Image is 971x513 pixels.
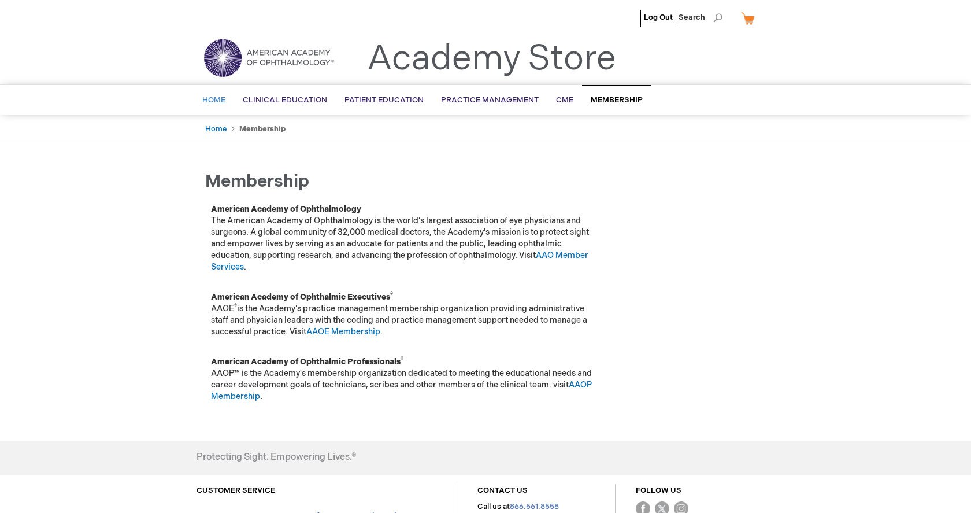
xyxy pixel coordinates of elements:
[211,356,598,403] p: AAOP™ is the Academy's membership organization dedicated to meeting the educational needs and car...
[211,292,393,302] strong: American Academy of Ophthalmic Executives
[243,95,327,105] span: Clinical Education
[239,124,286,134] strong: Membership
[441,95,539,105] span: Practice Management
[202,95,225,105] span: Home
[401,356,403,363] sup: ®
[234,303,237,310] sup: ®
[591,95,643,105] span: Membership
[636,486,681,495] a: FOLLOW US
[211,204,598,273] p: The American Academy of Ophthalmology is the world’s largest association of eye physicians and su...
[644,13,673,22] a: Log Out
[211,357,403,367] strong: American Academy of Ophthalmic Professionals
[367,38,616,80] a: Academy Store
[211,204,361,214] strong: American Academy of Ophthalmology
[390,291,393,298] sup: ®
[679,6,722,29] span: Search
[197,486,275,495] a: CUSTOMER SERVICE
[556,95,573,105] span: CME
[197,452,356,463] h4: Protecting Sight. Empowering Lives.®
[477,486,528,495] a: CONTACT US
[510,502,559,511] a: 866.561.8558
[211,291,598,338] p: AAOE is the Academy’s practice management membership organization providing administrative staff ...
[205,124,227,134] a: Home
[306,327,380,337] a: AAOE Membership
[344,95,424,105] span: Patient Education
[205,171,309,192] span: Membership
